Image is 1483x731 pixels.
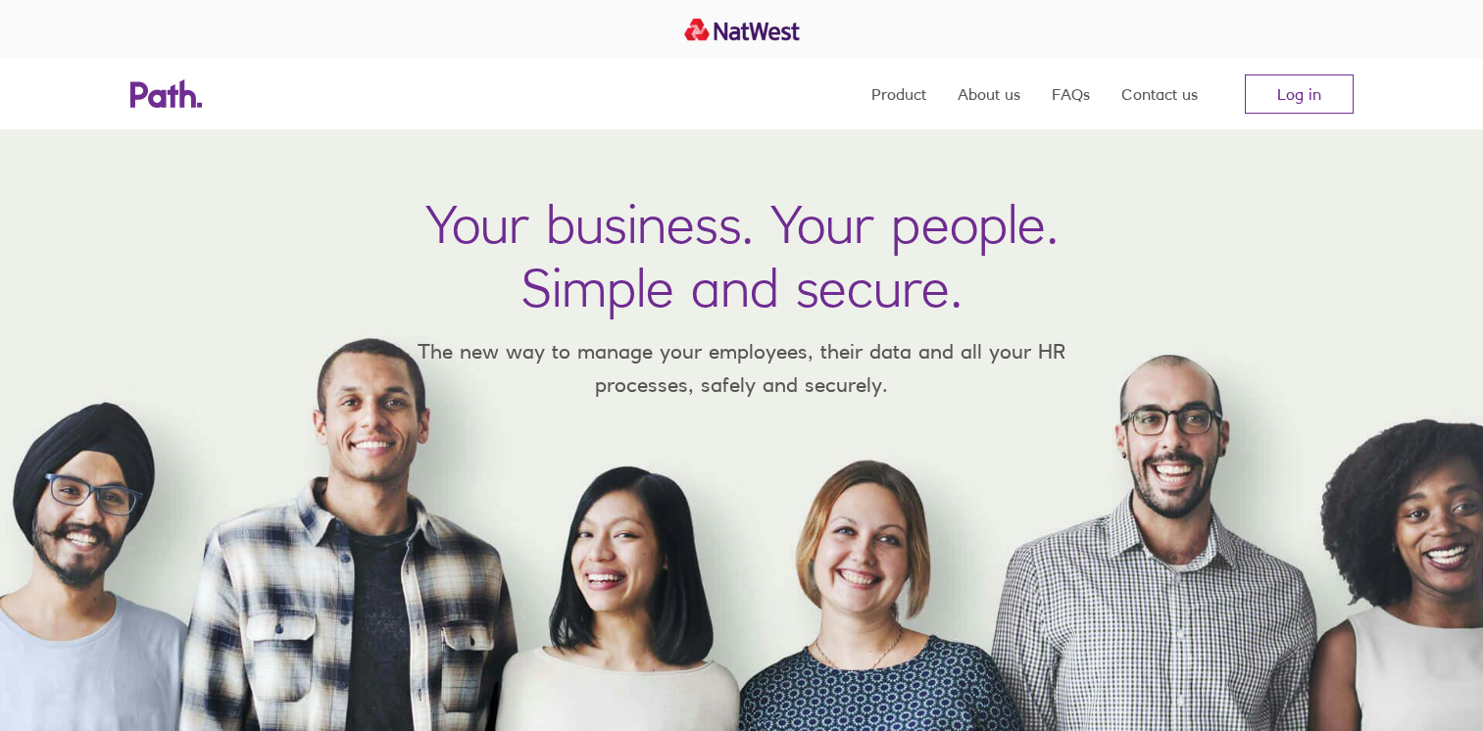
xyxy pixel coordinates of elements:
[871,59,926,129] a: Product
[389,335,1095,401] p: The new way to manage your employees, their data and all your HR processes, safely and securely.
[1052,59,1090,129] a: FAQs
[1121,59,1198,129] a: Contact us
[425,192,1059,319] h1: Your business. Your people. Simple and secure.
[958,59,1020,129] a: About us
[1245,74,1354,114] a: Log in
